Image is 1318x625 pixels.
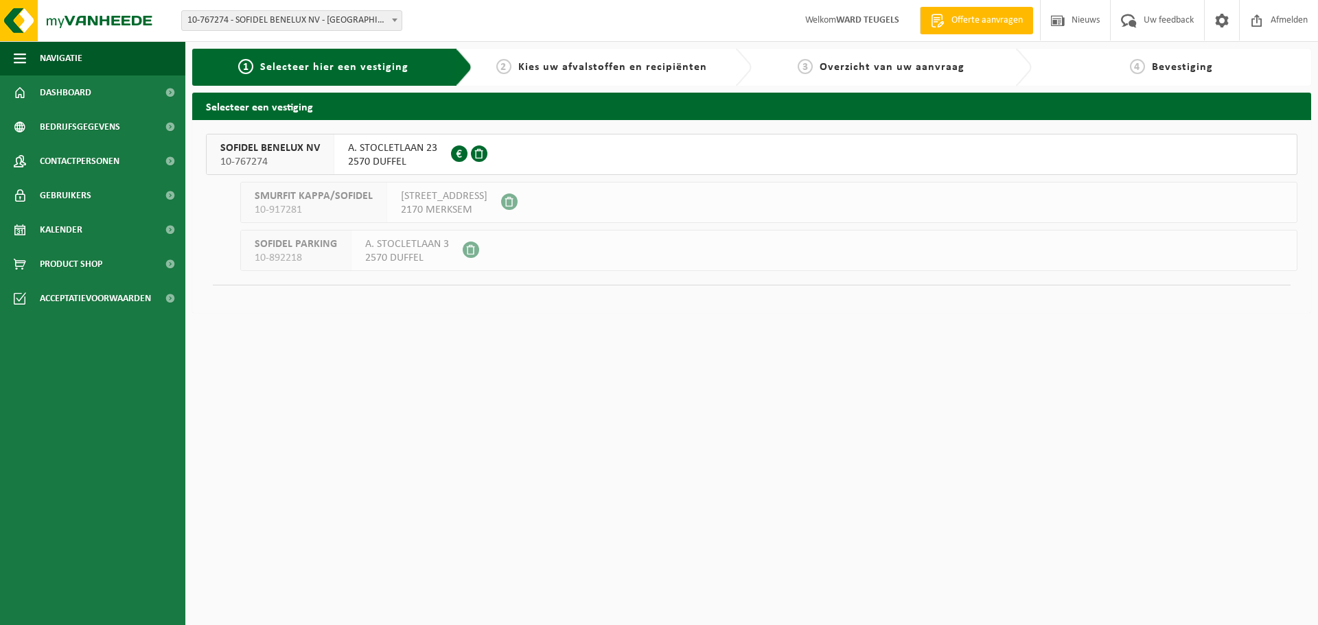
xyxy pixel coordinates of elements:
span: Overzicht van uw aanvraag [820,62,964,73]
span: A. STOCLETLAAN 3 [365,237,449,251]
span: 4 [1130,59,1145,74]
button: SOFIDEL BENELUX NV 10-767274 A. STOCLETLAAN 232570 DUFFEL [206,134,1297,175]
span: Kies uw afvalstoffen en recipiënten [518,62,707,73]
span: 3 [798,59,813,74]
span: Offerte aanvragen [948,14,1026,27]
span: 10-767274 - SOFIDEL BENELUX NV - DUFFEL [182,11,402,30]
span: 2570 DUFFEL [365,251,449,265]
span: Product Shop [40,247,102,281]
span: Bevestiging [1152,62,1213,73]
span: Contactpersonen [40,144,119,178]
span: 2170 MERKSEM [401,203,487,217]
strong: WARD TEUGELS [836,15,899,25]
span: Acceptatievoorwaarden [40,281,151,316]
span: Navigatie [40,41,82,75]
span: 1 [238,59,253,74]
span: 10-892218 [255,251,337,265]
span: Kalender [40,213,82,247]
span: Gebruikers [40,178,91,213]
span: SOFIDEL PARKING [255,237,337,251]
span: SOFIDEL BENELUX NV [220,141,320,155]
span: Bedrijfsgegevens [40,110,120,144]
span: [STREET_ADDRESS] [401,189,487,203]
span: 10-917281 [255,203,373,217]
span: Selecteer hier een vestiging [260,62,408,73]
span: 2 [496,59,511,74]
a: Offerte aanvragen [920,7,1033,34]
span: Dashboard [40,75,91,110]
span: 2570 DUFFEL [348,155,437,169]
span: 10-767274 - SOFIDEL BENELUX NV - DUFFEL [181,10,402,31]
h2: Selecteer een vestiging [192,93,1311,119]
span: A. STOCLETLAAN 23 [348,141,437,155]
span: 10-767274 [220,155,320,169]
span: SMURFIT KAPPA/SOFIDEL [255,189,373,203]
